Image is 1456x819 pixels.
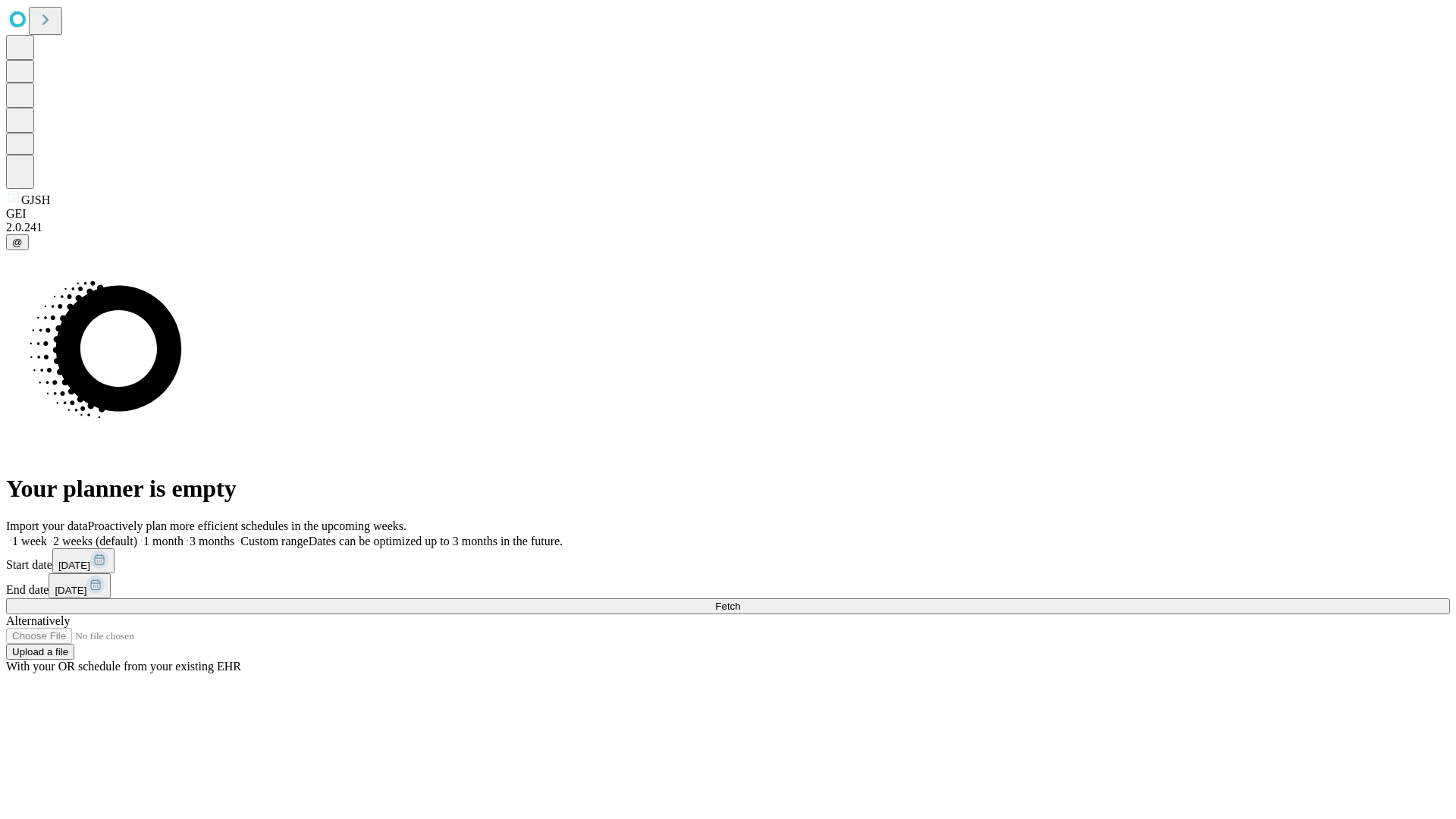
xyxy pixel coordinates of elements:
span: With your OR schedule from your existing EHR [6,660,241,673]
button: [DATE] [52,548,115,573]
span: 2 weeks (default) [53,535,137,548]
button: Fetch [6,598,1450,614]
span: GJSH [21,193,50,206]
h1: Your planner is empty [6,475,1450,503]
span: 1 week [12,535,47,548]
span: 3 months [190,535,234,548]
span: Proactively plan more efficient schedules in the upcoming weeks. [88,519,406,532]
span: 1 month [143,535,184,548]
span: Import your data [6,519,88,532]
span: [DATE] [55,585,86,596]
div: Start date [6,548,1450,573]
span: @ [12,237,23,248]
span: [DATE] [58,560,90,571]
div: 2.0.241 [6,221,1450,234]
span: Custom range [240,535,308,548]
span: Dates can be optimized up to 3 months in the future. [309,535,563,548]
button: Upload a file [6,644,74,660]
div: End date [6,573,1450,598]
div: GEI [6,207,1450,221]
button: @ [6,234,29,250]
span: Alternatively [6,614,70,627]
button: [DATE] [49,573,111,598]
span: Fetch [715,601,740,612]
